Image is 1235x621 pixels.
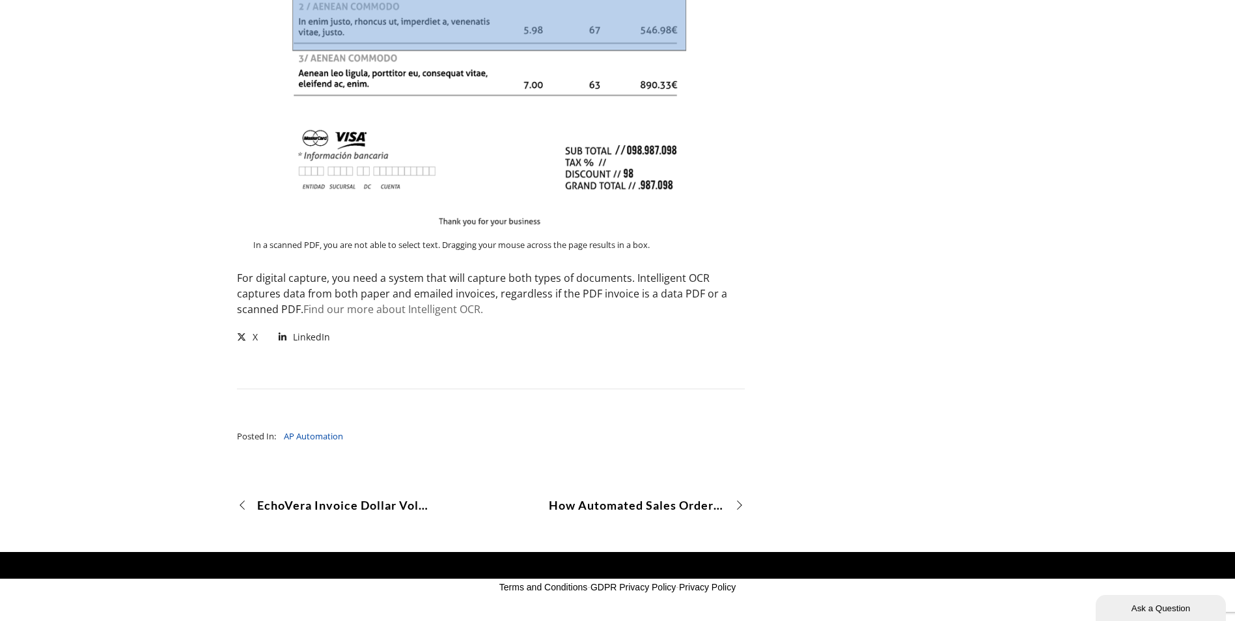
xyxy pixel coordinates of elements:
span: EchoVera Invoice Dollar Volume Surpasses $8 Billion Mark [247,497,443,513]
a: How Automated Sales Order Processing for NetSuite Increases Sales [539,496,745,510]
a: Terms and Conditions [499,582,587,592]
a: EchoVera Invoice Dollar Volume Surpasses $8 Billion Mark [237,496,443,510]
a: X [237,329,258,342]
p: For digital capture, you need a system that will capture both types of documents. Intelligent OCR... [237,270,745,317]
a: Find our more about Intelligent OCR. [303,302,483,316]
a: GDPR Privacy Policy [590,582,676,592]
a: LinkedIn [279,329,330,342]
a: AP Automation [284,430,343,442]
p: In a scanned PDF, you are not able to select text. Dragging your mouse across the page results in... [253,237,728,255]
span: - [676,582,679,592]
a: Privacy Policy [679,582,736,592]
span: LinkedIn [293,329,330,345]
span: How Automated Sales Order Processing for NetSuite Increases Sales [539,497,734,513]
span: X [253,329,258,345]
span: Posted In: [237,430,276,442]
iframe: chat widget [1096,592,1228,621]
span: - [587,582,590,592]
